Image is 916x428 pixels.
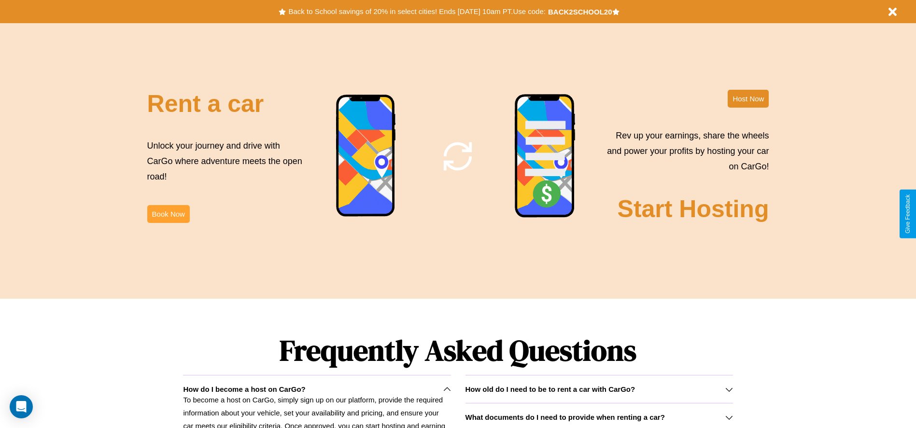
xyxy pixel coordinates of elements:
[904,194,911,234] div: Give Feedback
[183,326,733,375] h1: Frequently Asked Questions
[183,385,305,393] h3: How do I become a host on CarGo?
[465,413,665,421] h3: What documents do I need to provide when renting a car?
[147,205,190,223] button: Book Now
[286,5,548,18] button: Back to School savings of 20% in select cities! Ends [DATE] 10am PT.Use code:
[10,395,33,418] div: Open Intercom Messenger
[728,90,769,108] button: Host Now
[465,385,635,393] h3: How old do I need to be to rent a car with CarGo?
[336,94,396,218] img: phone
[147,90,264,118] h2: Rent a car
[514,94,576,219] img: phone
[548,8,612,16] b: BACK2SCHOOL20
[618,195,769,223] h2: Start Hosting
[601,128,769,175] p: Rev up your earnings, share the wheels and power your profits by hosting your car on CarGo!
[147,138,306,185] p: Unlock your journey and drive with CarGo where adventure meets the open road!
